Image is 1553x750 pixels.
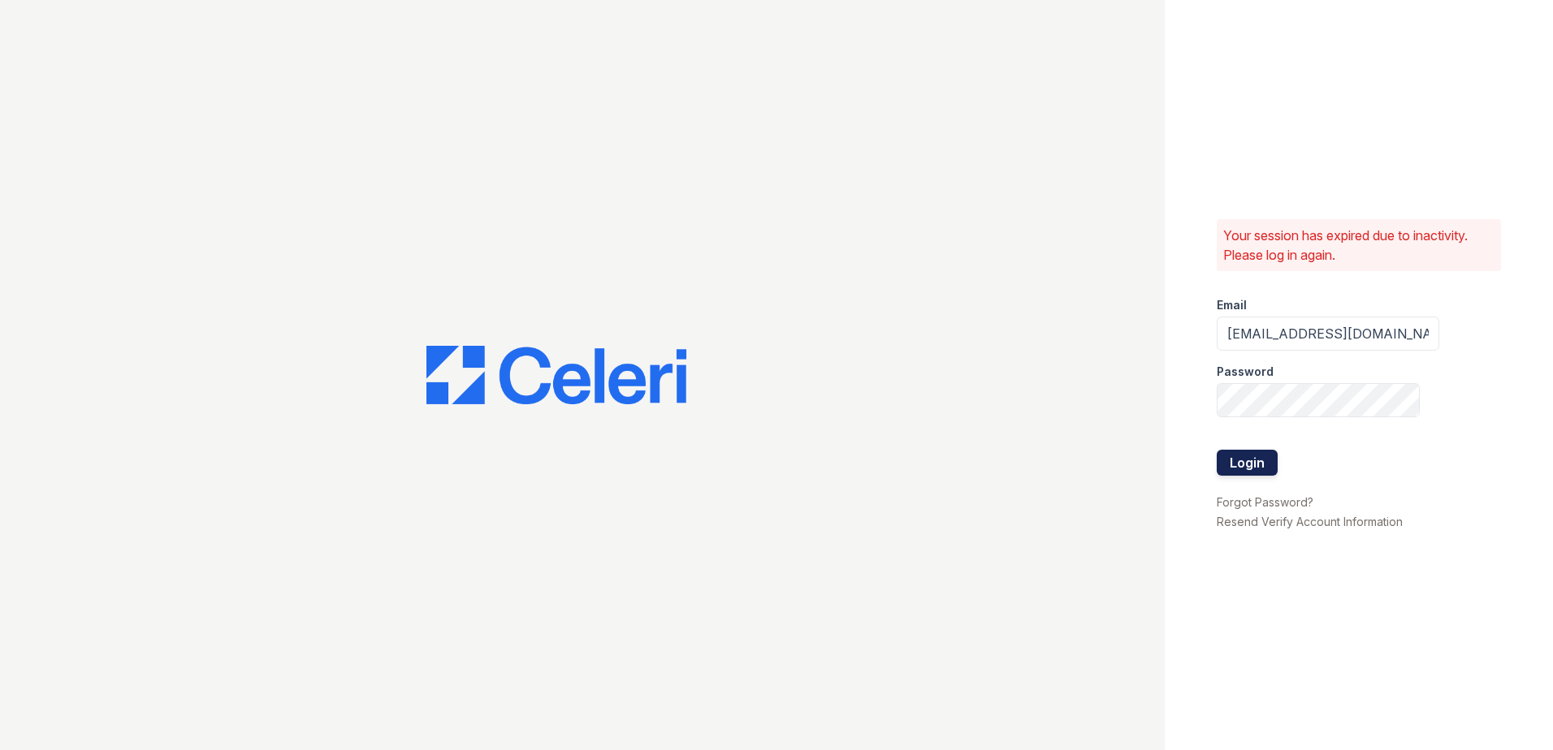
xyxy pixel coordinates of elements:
[1217,495,1313,509] a: Forgot Password?
[1217,364,1274,380] label: Password
[1217,515,1403,528] a: Resend Verify Account Information
[1217,297,1247,313] label: Email
[426,346,686,404] img: CE_Logo_Blue-a8612792a0a2168367f1c8372b55b34899dd931a85d93a1a3d3e32e68fde9ad4.png
[1217,450,1278,476] button: Login
[1223,226,1495,265] p: Your session has expired due to inactivity. Please log in again.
